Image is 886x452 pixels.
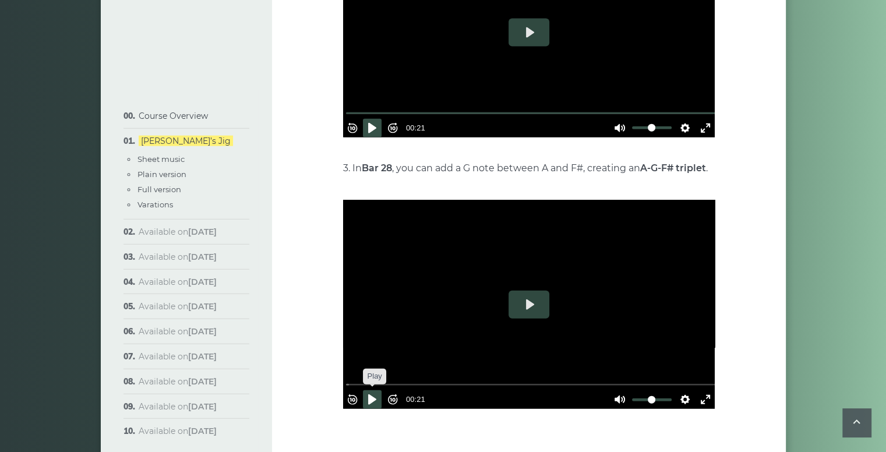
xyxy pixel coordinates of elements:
[139,227,217,237] span: Available on
[139,401,217,412] span: Available on
[188,301,217,312] strong: [DATE]
[188,376,217,387] strong: [DATE]
[139,301,217,312] span: Available on
[362,163,392,174] strong: Bar 28
[188,227,217,237] strong: [DATE]
[139,351,217,362] span: Available on
[137,169,186,179] a: Plain version
[137,154,185,164] a: Sheet music
[188,426,217,436] strong: [DATE]
[139,326,217,337] span: Available on
[343,161,715,176] p: 3. In , you can add a G note between A and F#, creating an .
[139,136,233,146] a: [PERSON_NAME]’s Jig
[139,111,208,121] a: Course Overview
[139,426,217,436] span: Available on
[139,277,217,287] span: Available on
[137,185,181,194] a: Full version
[188,401,217,412] strong: [DATE]
[640,163,706,174] strong: A-G-F# triplet
[139,252,217,262] span: Available on
[188,277,217,287] strong: [DATE]
[188,252,217,262] strong: [DATE]
[188,351,217,362] strong: [DATE]
[139,376,217,387] span: Available on
[188,326,217,337] strong: [DATE]
[137,200,173,209] a: Varations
